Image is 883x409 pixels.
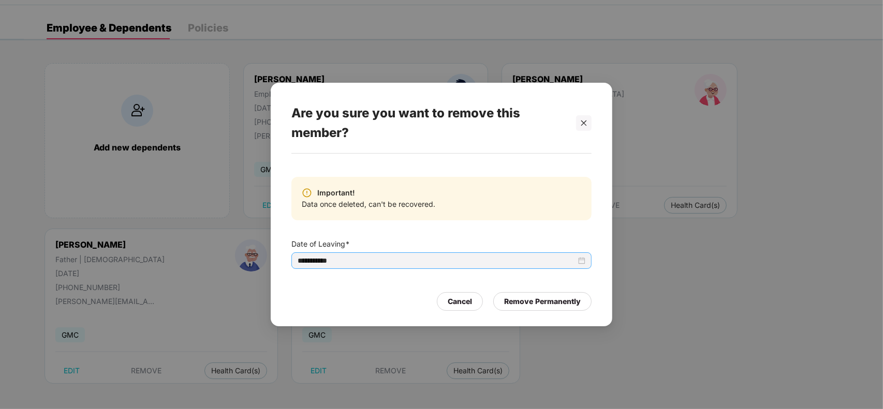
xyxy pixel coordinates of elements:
span: Important! [312,187,355,199]
span: Data once deleted, can't be recovered. [302,199,435,210]
div: Cancel [448,296,472,307]
span: Date of Leaving* [291,238,592,250]
div: Remove Permanently [504,296,581,307]
div: Are you sure you want to remove this member? [291,93,567,153]
img: svg+xml;base64,PHN2ZyBpZD0iV2FybmluZ18tXzIweDIwIiBkYXRhLW5hbWU9Ildhcm5pbmcgLSAyMHgyMCIgeG1sbnM9Im... [302,188,312,198]
span: close [580,119,587,127]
